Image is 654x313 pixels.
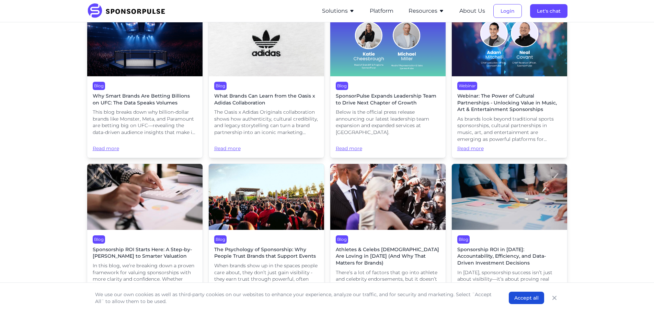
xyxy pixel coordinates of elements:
img: Katie Cheesbrough and Michael Miller Join SponsorPulse to Accelerate Strategic Services [330,10,446,76]
a: BlogAthletes & Celebs [DEMOGRAPHIC_DATA] Are Loving in [DATE] (And Why That Matters for Brands)Th... [330,164,446,312]
a: BlogWhat Brands Can Learn from the Oasis x Adidas CollaborationThe Oasis x Adidas Originals colla... [208,10,324,158]
span: The Psychology of Sponsorship: Why People Trust Brands that Support Events [214,246,319,260]
span: This blog breaks down why billion-dollar brands like Monster, Meta, and Paramount are betting big... [93,109,197,136]
a: Platform [370,8,393,14]
img: Webinar header image [452,10,567,76]
div: Blog [336,235,348,244]
span: Read more [214,139,319,152]
a: About Us [459,8,485,14]
span: Sponsorship ROI in [DATE]: Accountability, Efficiency, and Data-Driven Investment Decisions [457,246,562,267]
iframe: Chat Widget [620,280,654,313]
span: There’s a lot of factors that go into athlete and celebrity endorsements, but it doesn’t hurt to ... [336,269,440,296]
a: BlogWhy Smart Brands Are Betting Billions on UFC: The Data Speaks VolumesThis blog breaks down wh... [87,10,203,158]
button: About Us [459,7,485,15]
span: When brands show up in the spaces people care about, they don’t just gain visibility - they earn ... [214,262,319,289]
button: Close [550,293,559,303]
span: Read more [336,139,440,152]
div: Blog [214,235,227,244]
span: Read more [457,145,562,152]
span: In this blog, we’re breaking down a proven framework for valuing sponsorships with more clarity a... [93,262,197,289]
div: Webinar [457,82,477,90]
img: Christian Wiediger, courtesy of Unsplash [209,10,324,76]
img: Sebastian Pociecha courtesy of Unsplash [209,164,324,230]
span: What Brands Can Learn from the Oasis x Adidas Collaboration [214,93,319,106]
span: Read more [93,139,197,152]
a: BlogSponsorPulse Expands Leadership Team to Drive Next Chapter of GrowthBelow is the official pre... [330,10,446,158]
button: Solutions [322,7,355,15]
div: Blog [93,235,105,244]
span: The Oasis x Adidas Originals collaboration shows how authenticity, cultural credibility, and lega... [214,109,319,136]
img: AI generated image [87,10,203,76]
a: Login [493,8,522,14]
a: BlogSponsorship ROI Starts Here: A Step-by-[PERSON_NAME] to Smarter ValuationIn this blog, we’re ... [87,164,203,312]
span: Athletes & Celebs [DEMOGRAPHIC_DATA] Are Loving in [DATE] (And Why That Matters for Brands) [336,246,440,267]
img: Getty Images from Unsplash [452,164,567,230]
span: Below is the official press release announcing our latest leadership team expansion and expanded ... [336,109,440,136]
span: As brands look beyond traditional sports sponsorships, cultural partnerships in music, art, and e... [457,116,562,143]
span: Webinar: The Power of Cultural Partnerships - Unlocking Value in Music, Art & Entertainment Spons... [457,93,562,113]
span: Why Smart Brands Are Betting Billions on UFC: The Data Speaks Volumes [93,93,197,106]
span: Sponsorship ROI Starts Here: A Step-by-[PERSON_NAME] to Smarter Valuation [93,246,197,260]
button: Let's chat [530,4,567,18]
img: SponsorPulse [87,3,170,19]
a: BlogThe Psychology of Sponsorship: Why People Trust Brands that Support EventsWhen brands show up... [208,164,324,312]
div: Blog [336,82,348,90]
span: In [DATE], sponsorship success isn’t just about visibility—it’s about proving real business impac... [457,269,562,296]
div: Blog [457,235,470,244]
a: BlogSponsorship ROI in [DATE]: Accountability, Efficiency, and Data-Driven Investment DecisionsIn... [451,164,567,312]
img: Getty Images courtesy of Unsplash [330,164,446,230]
div: Blog [214,82,227,90]
button: Platform [370,7,393,15]
button: Resources [409,7,444,15]
a: WebinarWebinar: The Power of Cultural Partnerships - Unlocking Value in Music, Art & Entertainmen... [451,10,567,158]
img: Getty Images courtesy of Unsplash [87,164,203,230]
span: SponsorPulse Expands Leadership Team to Drive Next Chapter of Growth [336,93,440,106]
button: Accept all [509,292,544,304]
button: Login [493,4,522,18]
p: We use our own cookies as well as third-party cookies on our websites to enhance your experience,... [95,291,495,305]
div: Blog [93,82,105,90]
a: Let's chat [530,8,567,14]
